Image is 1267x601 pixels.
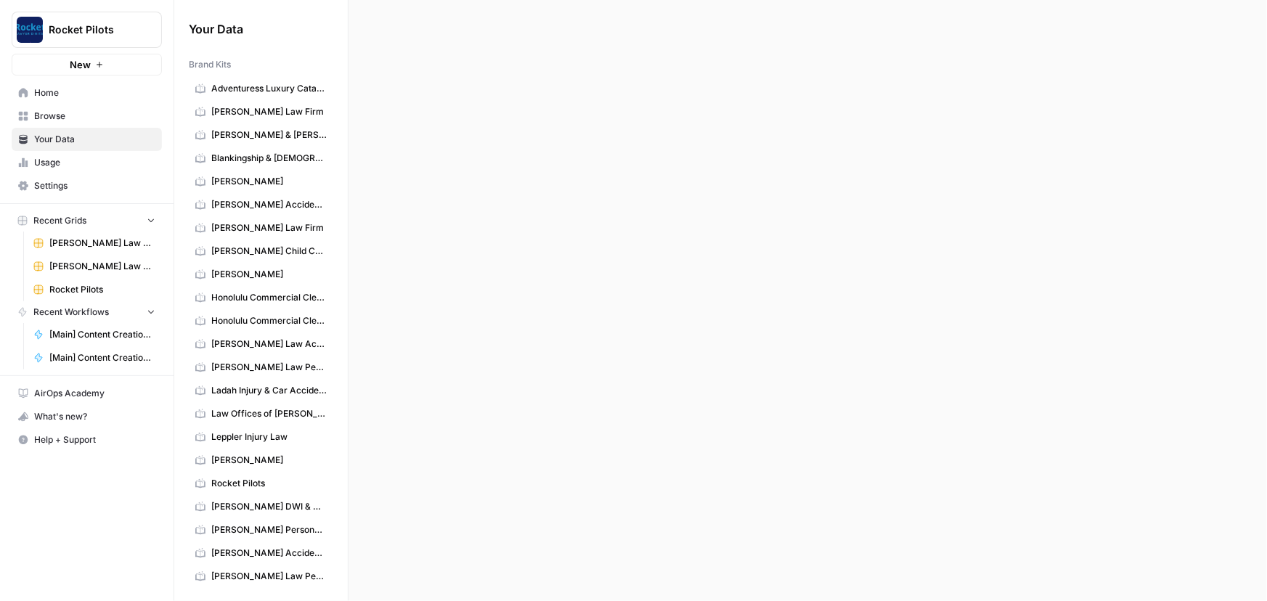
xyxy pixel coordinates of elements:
[27,278,162,301] a: Rocket Pilots
[189,472,333,495] a: Rocket Pilots
[189,170,333,193] a: [PERSON_NAME]
[211,291,327,304] span: Honolulu Commercial Cleaning
[34,433,155,446] span: Help + Support
[211,268,327,281] span: [PERSON_NAME]
[27,346,162,369] a: [Main] Content Creation Article
[211,570,327,583] span: [PERSON_NAME] Law Personal Injury & Car Accident Lawyers
[34,86,155,99] span: Home
[211,407,327,420] span: Law Offices of [PERSON_NAME]
[17,17,43,43] img: Rocket Pilots Logo
[49,283,155,296] span: Rocket Pilots
[211,430,327,443] span: Leppler Injury Law
[189,402,333,425] a: Law Offices of [PERSON_NAME]
[12,12,162,48] button: Workspace: Rocket Pilots
[12,405,162,428] button: What's new?
[211,128,327,142] span: [PERSON_NAME] & [PERSON_NAME] [US_STATE] Car Accident Lawyers
[211,82,327,95] span: Adventuress Luxury Catamaran
[33,306,109,319] span: Recent Workflows
[189,518,333,541] a: [PERSON_NAME] Personal Injury & Car Accident Lawyer
[12,81,162,105] a: Home
[211,245,327,258] span: [PERSON_NAME] Child Custody & Divorce Attorneys
[189,425,333,449] a: Leppler Injury Law
[34,387,155,400] span: AirOps Academy
[189,263,333,286] a: [PERSON_NAME]
[189,309,333,332] a: Honolulu Commercial Cleaning
[189,495,333,518] a: [PERSON_NAME] DWI & Criminal Defense Lawyers
[211,105,327,118] span: [PERSON_NAME] Law Firm
[189,379,333,402] a: Ladah Injury & Car Accident Lawyers [GEOGRAPHIC_DATA]
[12,406,161,428] div: What's new?
[211,547,327,560] span: [PERSON_NAME] Accident Attorneys
[211,175,327,188] span: [PERSON_NAME]
[211,152,327,165] span: Blankingship & [DEMOGRAPHIC_DATA]
[12,382,162,405] a: AirOps Academy
[34,179,155,192] span: Settings
[189,193,333,216] a: [PERSON_NAME] Accident Attorneys
[211,454,327,467] span: [PERSON_NAME]
[27,323,162,346] a: [Main] Content Creation Brief
[211,477,327,490] span: Rocket Pilots
[211,361,327,374] span: [PERSON_NAME] Law Personal Injury & Car Accident Lawyer
[189,332,333,356] a: [PERSON_NAME] Law Accident Attorneys
[49,328,155,341] span: [Main] Content Creation Brief
[12,428,162,451] button: Help + Support
[189,77,333,100] a: Adventuress Luxury Catamaran
[49,23,137,37] span: Rocket Pilots
[211,314,327,327] span: Honolulu Commercial Cleaning
[49,260,155,273] span: [PERSON_NAME] Law Firm (Copy)
[49,237,155,250] span: [PERSON_NAME] Law Firm
[12,301,162,323] button: Recent Workflows
[12,174,162,197] a: Settings
[12,210,162,232] button: Recent Grids
[34,156,155,169] span: Usage
[12,151,162,174] a: Usage
[34,133,155,146] span: Your Data
[189,541,333,565] a: [PERSON_NAME] Accident Attorneys
[211,221,327,234] span: [PERSON_NAME] Law Firm
[189,565,333,588] a: [PERSON_NAME] Law Personal Injury & Car Accident Lawyers
[211,500,327,513] span: [PERSON_NAME] DWI & Criminal Defense Lawyers
[27,255,162,278] a: [PERSON_NAME] Law Firm (Copy)
[189,356,333,379] a: [PERSON_NAME] Law Personal Injury & Car Accident Lawyer
[12,105,162,128] a: Browse
[189,100,333,123] a: [PERSON_NAME] Law Firm
[12,128,162,151] a: Your Data
[211,338,327,351] span: [PERSON_NAME] Law Accident Attorneys
[189,58,231,71] span: Brand Kits
[27,232,162,255] a: [PERSON_NAME] Law Firm
[211,198,327,211] span: [PERSON_NAME] Accident Attorneys
[12,54,162,75] button: New
[211,523,327,536] span: [PERSON_NAME] Personal Injury & Car Accident Lawyer
[189,123,333,147] a: [PERSON_NAME] & [PERSON_NAME] [US_STATE] Car Accident Lawyers
[211,384,327,397] span: Ladah Injury & Car Accident Lawyers [GEOGRAPHIC_DATA]
[189,286,333,309] a: Honolulu Commercial Cleaning
[189,240,333,263] a: [PERSON_NAME] Child Custody & Divorce Attorneys
[189,147,333,170] a: Blankingship & [DEMOGRAPHIC_DATA]
[49,351,155,364] span: [Main] Content Creation Article
[33,214,86,227] span: Recent Grids
[189,449,333,472] a: [PERSON_NAME]
[70,57,91,72] span: New
[34,110,155,123] span: Browse
[189,216,333,240] a: [PERSON_NAME] Law Firm
[189,20,316,38] span: Your Data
